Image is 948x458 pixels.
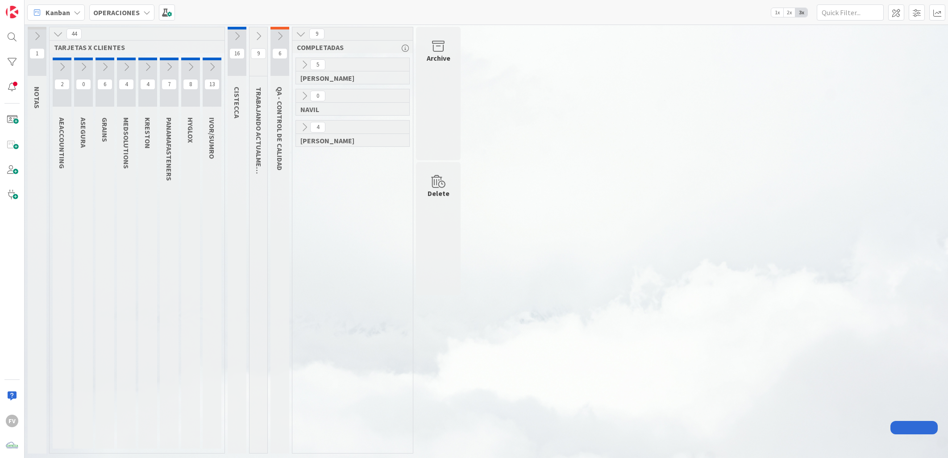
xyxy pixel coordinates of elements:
span: HYGLOX [186,117,195,143]
span: 8 [183,79,198,90]
span: Kanban [46,7,70,18]
img: Visit kanbanzone.com [6,6,18,18]
span: MEDSOLUTIONS [122,117,131,169]
span: 1 [29,48,45,59]
span: ASEGURA [79,117,88,148]
span: KRESTON [143,117,152,149]
input: Quick Filter... [817,4,884,21]
span: 4 [119,79,134,90]
span: 0 [310,91,325,101]
span: GRAINS [100,117,109,142]
span: AEACCOUNTING [58,117,67,169]
span: 4 [310,122,325,133]
span: 6 [97,79,112,90]
span: IVOR/SUMRO [208,117,216,159]
span: GABRIEL [300,74,398,83]
span: 3x [795,8,807,17]
span: QA - CONTROL DE CALIDAD [275,87,284,171]
span: TARJETAS X CLIENTES [54,43,213,52]
span: 13 [204,79,220,90]
span: NAVIL [300,105,398,114]
div: FV [6,415,18,427]
span: 4 [140,79,155,90]
span: 9 [251,48,266,59]
span: TRABAJANDO ACTUALMENTE [254,87,263,180]
span: 6 [272,48,287,59]
div: Archive [427,53,450,63]
span: 16 [229,48,245,59]
span: 2 [54,79,70,90]
span: 7 [162,79,177,90]
span: 0 [76,79,91,90]
span: 5 [310,59,325,70]
span: PANAMAFASTENERS [165,117,174,181]
span: 2x [783,8,795,17]
img: avatar [6,440,18,452]
span: 44 [67,29,82,39]
span: CISTECCA [233,87,241,118]
b: OPERACIONES [93,8,140,17]
div: Delete [428,188,449,199]
span: FERNANDO [300,136,398,145]
span: NOTAS [33,87,42,108]
span: 9 [309,29,324,39]
span: COMPLETADAS [297,43,402,52]
span: 1x [771,8,783,17]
